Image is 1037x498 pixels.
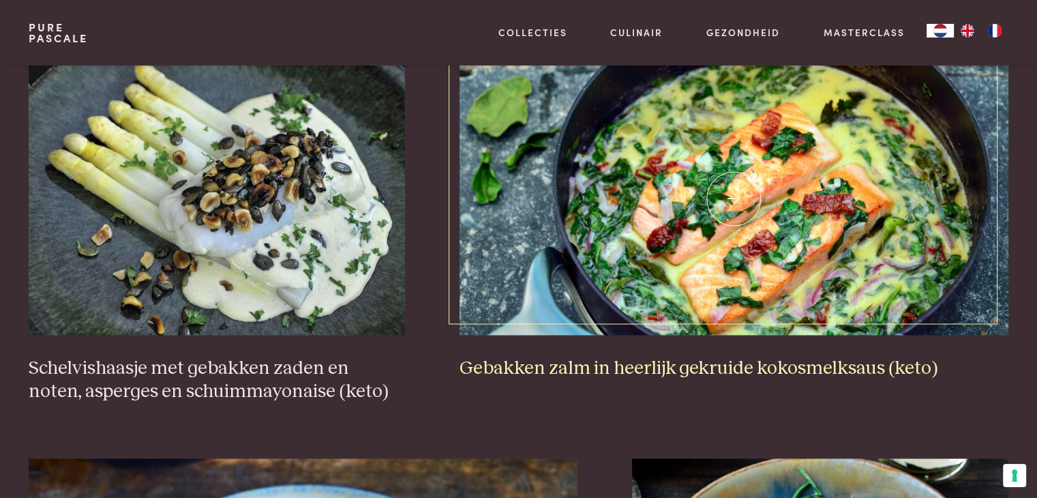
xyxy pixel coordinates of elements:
[29,22,88,44] a: PurePascale
[954,24,981,38] a: EN
[498,25,567,40] a: Collecties
[927,24,954,38] div: Language
[927,24,1008,38] aside: Language selected: Nederlands
[460,62,1008,335] img: Gebakken zalm in heerlijk gekruide kokosmelksaus (keto)
[981,24,1008,38] a: FR
[460,62,1008,380] a: Gebakken zalm in heerlijk gekruide kokosmelksaus (keto) Gebakken zalm in heerlijk gekruide kokosm...
[29,62,405,404] a: Schelvishaasje met gebakken zaden en noten, asperges en schuimmayonaise (keto) Schelvishaasje met...
[927,24,954,38] a: NL
[29,62,405,335] img: Schelvishaasje met gebakken zaden en noten, asperges en schuimmayonaise (keto)
[1003,464,1026,487] button: Uw voorkeuren voor toestemming voor trackingtechnologieën
[824,25,905,40] a: Masterclass
[460,357,1008,381] h3: Gebakken zalm in heerlijk gekruide kokosmelksaus (keto)
[29,357,405,404] h3: Schelvishaasje met gebakken zaden en noten, asperges en schuimmayonaise (keto)
[610,25,663,40] a: Culinair
[706,25,780,40] a: Gezondheid
[954,24,1008,38] ul: Language list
